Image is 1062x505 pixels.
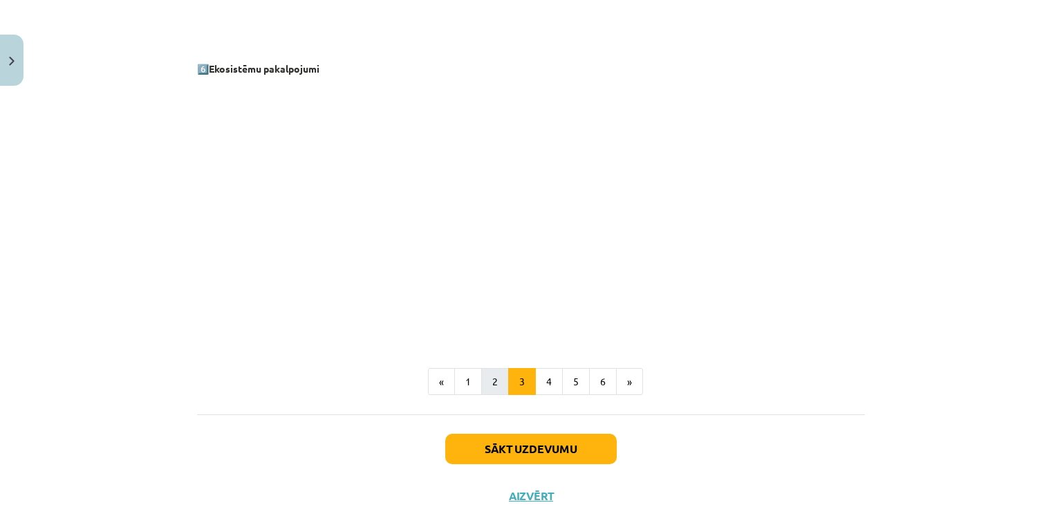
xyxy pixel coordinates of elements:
[454,368,482,396] button: 1
[209,62,319,75] strong: Ekosistēmu pakalpojumi
[505,489,557,503] button: Aizvērt
[9,57,15,66] img: icon-close-lesson-0947bae3869378f0d4975bcd49f059093ad1ed9edebbc8119c70593378902aed.svg
[481,368,509,396] button: 2
[197,62,865,76] p: 6️⃣
[535,368,563,396] button: 4
[428,368,455,396] button: «
[562,368,590,396] button: 5
[445,434,617,464] button: Sākt uzdevumu
[589,368,617,396] button: 6
[197,368,865,396] nav: Page navigation example
[616,368,643,396] button: »
[508,368,536,396] button: 3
